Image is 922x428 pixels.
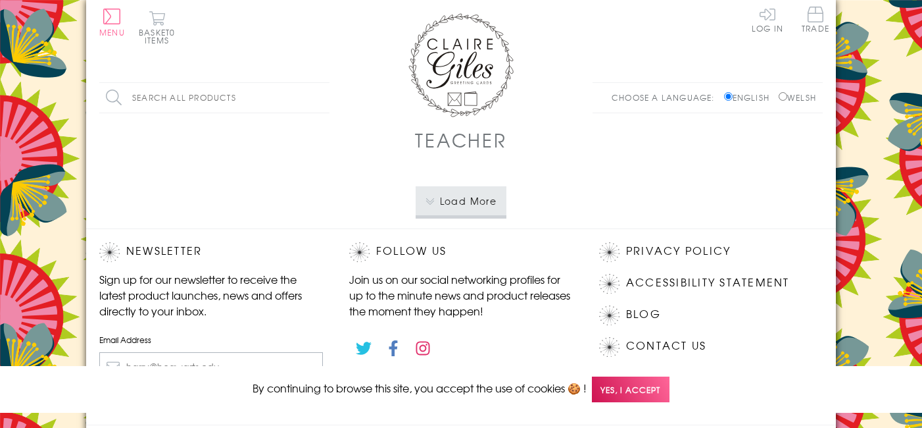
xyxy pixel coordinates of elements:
[724,92,776,103] label: English
[99,334,323,346] label: Email Address
[779,92,816,103] label: Welsh
[99,9,125,36] button: Menu
[99,271,323,319] p: Sign up for our newsletter to receive the latest product launches, news and offers directly to yo...
[145,26,175,46] span: 0 items
[779,92,787,101] input: Welsh
[592,377,669,402] span: Yes, I accept
[139,11,175,44] button: Basket0 items
[752,7,783,32] a: Log In
[626,306,661,323] a: Blog
[99,26,125,38] span: Menu
[99,83,329,113] input: Search all products
[724,92,733,101] input: English
[408,13,514,117] img: Claire Giles Greetings Cards
[626,274,790,292] a: Accessibility Statement
[626,337,706,355] a: Contact Us
[349,242,573,262] h2: Follow Us
[349,271,573,319] p: Join us on our social networking profiles for up to the minute news and product releases the mome...
[626,242,731,260] a: Privacy Policy
[415,126,506,153] h1: Teacher
[802,7,829,32] span: Trade
[612,92,721,103] p: Choose a language:
[802,7,829,35] a: Trade
[99,352,323,382] input: harry@hogwarts.edu
[316,83,329,113] input: Search
[99,242,323,262] h2: Newsletter
[416,186,507,215] button: Load More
